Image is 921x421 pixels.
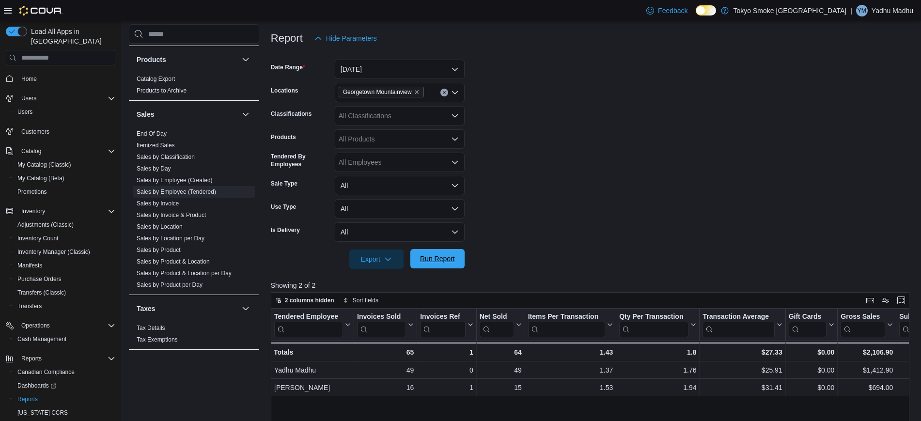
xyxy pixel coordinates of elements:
[14,300,46,312] a: Transfers
[17,125,115,138] span: Customers
[14,159,115,171] span: My Catalog (Classic)
[17,73,41,85] a: Home
[274,312,351,337] button: Tendered Employee
[14,260,115,271] span: Manifests
[17,221,74,229] span: Adjustments (Classic)
[271,153,331,168] label: Tendered By Employees
[357,312,406,337] div: Invoices Sold
[702,312,774,322] div: Transaction Average
[14,273,65,285] a: Purchase Orders
[528,312,605,337] div: Items Per Transaction
[14,246,115,258] span: Inventory Manager (Classic)
[451,158,459,166] button: Open list of options
[841,365,893,376] div: $1,412.90
[27,27,115,46] span: Load All Apps in [GEOGRAPHIC_DATA]
[872,5,913,16] p: Yadhu Madhu
[451,112,459,120] button: Open list of options
[841,312,885,337] div: Gross Sales
[841,382,893,394] div: $694.00
[137,188,216,195] a: Sales by Employee (Tendered)
[274,365,351,376] div: Yadhu Madhu
[658,6,687,16] span: Feedback
[326,33,377,43] span: Hide Parameters
[137,177,213,184] a: Sales by Employee (Created)
[480,382,522,394] div: 15
[17,409,68,417] span: [US_STATE] CCRS
[14,219,78,231] a: Adjustments (Classic)
[137,75,175,83] span: Catalog Export
[850,5,852,16] p: |
[702,312,774,337] div: Transaction Average
[311,29,381,48] button: Hide Parameters
[619,312,688,322] div: Qty Per Transaction
[880,295,891,306] button: Display options
[10,379,119,392] a: Dashboards
[137,223,183,231] span: Sales by Location
[271,87,298,94] label: Locations
[137,130,167,137] a: End Of Day
[21,94,36,102] span: Users
[10,299,119,313] button: Transfers
[17,205,49,217] button: Inventory
[734,5,847,16] p: Tokyo Smoke [GEOGRAPHIC_DATA]
[137,154,195,160] a: Sales by Classification
[479,312,521,337] button: Net Sold
[14,246,94,258] a: Inventory Manager (Classic)
[240,303,251,314] button: Taxes
[17,320,54,331] button: Operations
[271,32,303,44] h3: Report
[137,281,203,288] a: Sales by Product per Day
[619,312,696,337] button: Qty Per Transaction
[14,380,115,391] span: Dashboards
[420,346,473,358] div: 1
[137,200,179,207] a: Sales by Invoice
[14,380,60,391] a: Dashboards
[14,287,115,298] span: Transfers (Classic)
[10,332,119,346] button: Cash Management
[137,212,206,218] a: Sales by Invoice & Product
[788,312,834,337] button: Gift Cards
[137,270,232,277] a: Sales by Product & Location per Day
[841,312,893,337] button: Gross Sales
[339,295,382,306] button: Sort fields
[17,275,62,283] span: Purchase Orders
[14,287,70,298] a: Transfers (Classic)
[14,233,62,244] a: Inventory Count
[137,269,232,277] span: Sales by Product & Location per Day
[274,312,343,337] div: Tendered Employee
[14,407,115,419] span: Washington CCRS
[420,365,473,376] div: 0
[14,273,115,285] span: Purchase Orders
[420,312,465,322] div: Invoices Ref
[17,161,71,169] span: My Catalog (Classic)
[137,246,181,254] span: Sales by Product
[14,333,115,345] span: Cash Management
[271,110,312,118] label: Classifications
[129,73,259,100] div: Products
[788,312,827,322] div: Gift Cards
[17,126,53,138] a: Customers
[2,125,119,139] button: Customers
[335,176,465,195] button: All
[335,60,465,79] button: [DATE]
[10,406,119,420] button: [US_STATE] CCRS
[619,346,696,358] div: 1.8
[137,153,195,161] span: Sales by Classification
[335,222,465,242] button: All
[357,382,414,394] div: 16
[353,296,378,304] span: Sort fields
[271,133,296,141] label: Products
[856,5,868,16] div: Yadhu Madhu
[17,145,45,157] button: Catalog
[137,87,187,94] a: Products to Archive
[137,55,238,64] button: Products
[137,336,178,343] a: Tax Exemptions
[17,248,90,256] span: Inventory Manager (Classic)
[528,312,613,337] button: Items Per Transaction
[410,249,465,268] button: Run Report
[137,281,203,289] span: Sales by Product per Day
[14,407,72,419] a: [US_STATE] CCRS
[702,365,782,376] div: $25.91
[339,87,424,97] span: Georgetown Mountainview
[137,223,183,230] a: Sales by Location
